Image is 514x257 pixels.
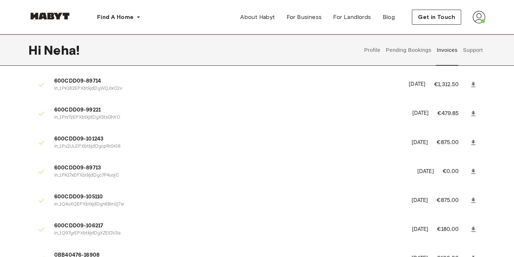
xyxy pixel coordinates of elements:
img: Habyt [29,13,71,20]
a: For Business [281,10,328,24]
button: Get in Touch [412,10,461,25]
p: in_1Pnr7zEPXbtkjdDyX5tsGhXO [54,114,404,121]
span: 600CDD09-105110 [54,193,403,201]
button: Support [462,34,484,66]
div: user profile tabs [362,34,485,66]
p: €1,312.50 [434,80,468,89]
p: in_1Q97yrEPXbtkjdDyXZEiDV3a [54,230,403,237]
p: in_1PK17xEPXbtkjdDyc7P4uojC [54,172,409,179]
a: Blog [377,10,401,24]
span: Neha ! [44,43,80,58]
img: avatar [473,11,485,24]
a: About Habyt [235,10,281,24]
p: [DATE] [412,197,428,205]
span: For Business [287,13,322,21]
p: [DATE] [412,139,428,147]
button: Pending Bookings [385,34,432,66]
p: [DATE] [412,109,429,118]
p: €0.00 [443,167,468,176]
p: €875.00 [437,196,468,205]
span: About Habyt [240,13,275,21]
span: Get in Touch [418,13,455,21]
button: Profile [363,34,382,66]
button: Find A Home [91,10,146,24]
p: €875.00 [437,138,468,147]
span: 600CDD09-89713 [54,164,409,172]
p: €479.85 [437,109,468,118]
a: For Landlords [327,10,377,24]
span: 600CDD09-106217 [54,222,403,230]
span: Blog [383,13,395,21]
span: Find A Home [97,13,133,21]
button: Invoices [436,34,458,66]
p: [DATE] [409,80,425,89]
p: in_1Q4uXQEPXbtkjdDyn6Bm2j7w [54,201,403,208]
p: [DATE] [417,168,434,176]
span: 600CDD09-99221 [54,106,404,114]
span: 600CDD09-101243 [54,135,403,143]
p: [DATE] [412,226,429,234]
span: For Landlords [333,13,371,21]
p: in_1Pu2ULEPXbtkjdDycpRr0Kl8 [54,143,403,150]
span: Hi [29,43,44,58]
span: 600CDD09-89714 [54,77,400,85]
p: €180.00 [437,225,468,234]
p: in_1PK182EPXbtkjdDyWQJIxO2v [54,85,400,92]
